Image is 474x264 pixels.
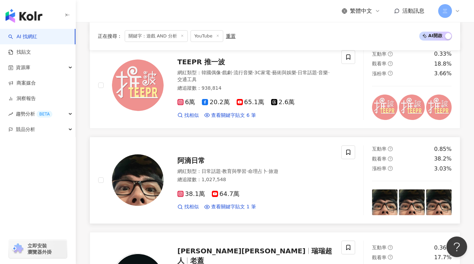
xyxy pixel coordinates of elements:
[272,70,296,75] span: 藝術與娛樂
[8,33,37,40] a: searchAI 找網紅
[177,58,225,66] span: TEEPR 推一波
[204,203,256,210] a: 查看關鍵字貼文 1 筆
[388,146,393,151] span: question-circle
[16,60,30,75] span: 資源庫
[98,33,122,39] span: 正在搜尋 ：
[426,95,452,120] img: post-image
[177,168,333,175] div: 網紅類型 ：
[388,52,393,56] span: question-circle
[434,165,452,173] div: 3.03%
[248,168,267,174] span: 命理占卜
[6,9,42,23] img: logo
[177,203,199,210] a: 找相似
[204,112,256,119] a: 查看關鍵字貼文 6 筆
[426,189,452,215] img: post-image
[234,70,253,75] span: 流行音樂
[388,245,393,250] span: question-circle
[202,168,221,174] span: 日常話題
[8,112,13,117] span: rise
[372,189,398,215] img: post-image
[211,203,256,210] span: 查看關鍵字貼文 1 筆
[446,236,467,257] iframe: Help Scout Beacon - Open
[434,60,452,68] div: 18.8%
[90,42,460,129] a: KOL AvatarTEEPR 推一波網紅類型：韓國偶像·戲劇·流行音樂·3C家電·藝術與娛樂·日常話題·音樂·交通工具總追蹤數：938,8146萬20.2萬65.1萬2.6萬找相似查看關鍵字貼...
[211,112,256,119] span: 查看關鍵字貼文 6 筆
[177,77,197,82] span: 交通工具
[372,51,387,57] span: 互動率
[254,70,270,75] span: 3C家電
[298,70,317,75] span: 日常話題
[221,70,222,75] span: ·
[271,99,295,106] span: 2.6萬
[232,70,233,75] span: ·
[177,85,333,92] div: 總追蹤數 ： 938,814
[270,70,272,75] span: ·
[125,30,188,42] span: 關鍵字：遊戲 AND 分析
[402,8,424,14] span: 活動訊息
[222,70,232,75] span: 戲劇
[177,176,333,183] div: 總追蹤數 ： 1,027,548
[267,168,269,174] span: ·
[8,49,31,56] a: 找貼文
[388,255,393,260] span: question-circle
[372,71,387,76] span: 漲粉率
[221,168,222,174] span: ·
[372,146,387,152] span: 互動率
[8,95,36,102] a: 洞察報告
[399,189,424,215] img: post-image
[388,156,393,161] span: question-circle
[9,240,67,258] a: chrome extension立即安裝 瀏覽器外掛
[434,244,452,252] div: 0.36%
[372,166,387,171] span: 漲粉率
[177,156,205,165] span: 阿滴日常
[16,122,35,137] span: 競品分析
[190,30,223,42] span: YouTube
[328,70,329,75] span: ·
[226,33,236,39] div: 重置
[90,137,460,224] a: KOL Avatar阿滴日常網紅類型：日常話題·教育與學習·命理占卜·旅遊總追蹤數：1,027,54838.1萬64.7萬找相似查看關鍵字貼文 1 筆互動率question-circle0.85...
[434,145,452,153] div: 0.85%
[372,255,387,260] span: 觀看率
[112,59,164,111] img: KOL Avatar
[399,95,424,120] img: post-image
[246,168,248,174] span: ·
[372,61,387,66] span: 觀看率
[177,112,199,119] a: 找相似
[16,106,52,122] span: 趨勢分析
[184,112,199,119] span: 找相似
[388,71,393,76] span: question-circle
[28,243,52,255] span: 立即安裝 瀏覽器外掛
[372,245,387,250] span: 互動率
[372,156,387,162] span: 觀看率
[184,203,199,210] span: 找相似
[434,70,452,77] div: 3.66%
[388,61,393,66] span: question-circle
[202,99,229,106] span: 20.2萬
[269,168,278,174] span: 旅遊
[177,99,195,106] span: 6萬
[350,7,372,15] span: 繁體中文
[37,111,52,118] div: BETA
[434,254,452,261] div: 17.7%
[177,247,306,255] span: [PERSON_NAME][PERSON_NAME]
[212,190,239,198] span: 64.7萬
[202,70,221,75] span: 韓國偶像
[296,70,298,75] span: ·
[11,243,24,254] img: chrome extension
[388,166,393,171] span: question-circle
[318,70,328,75] span: 音樂
[177,190,205,198] span: 38.1萬
[177,69,333,83] div: 網紅類型 ：
[434,155,452,163] div: 38.2%
[434,50,452,58] div: 0.33%
[222,168,246,174] span: 教育與學習
[317,70,318,75] span: ·
[112,154,164,206] img: KOL Avatar
[372,95,398,120] img: post-image
[443,7,447,15] span: 三
[253,70,254,75] span: ·
[237,99,264,106] span: 65.1萬
[8,80,36,87] a: 商案媒合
